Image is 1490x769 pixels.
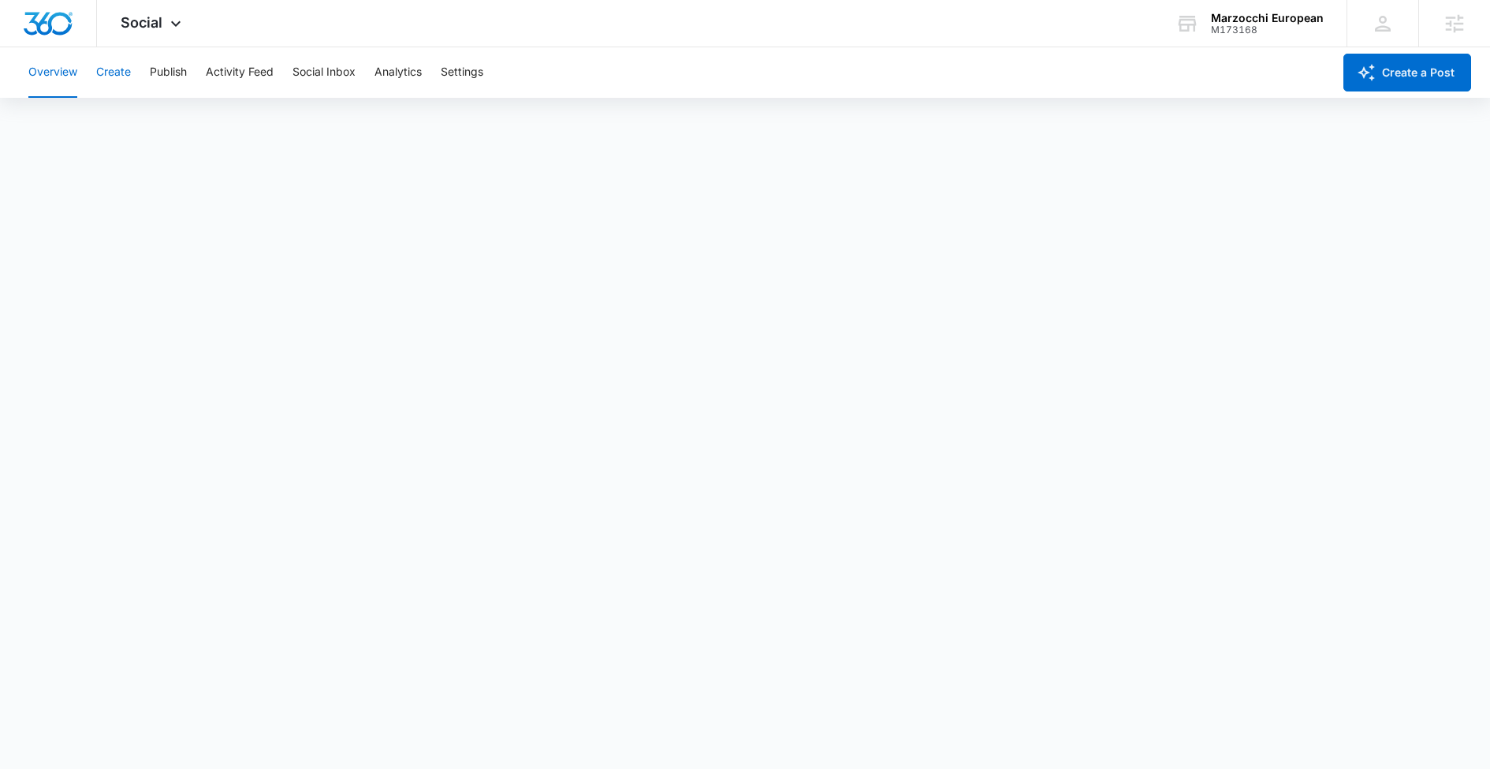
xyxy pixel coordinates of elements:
button: Create [96,47,131,98]
div: account id [1211,24,1324,35]
button: Activity Feed [206,47,274,98]
button: Publish [150,47,187,98]
button: Overview [28,47,77,98]
span: Social [121,14,162,31]
button: Social Inbox [292,47,356,98]
button: Analytics [374,47,422,98]
button: Create a Post [1343,54,1471,91]
button: Settings [441,47,483,98]
div: account name [1211,12,1324,24]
